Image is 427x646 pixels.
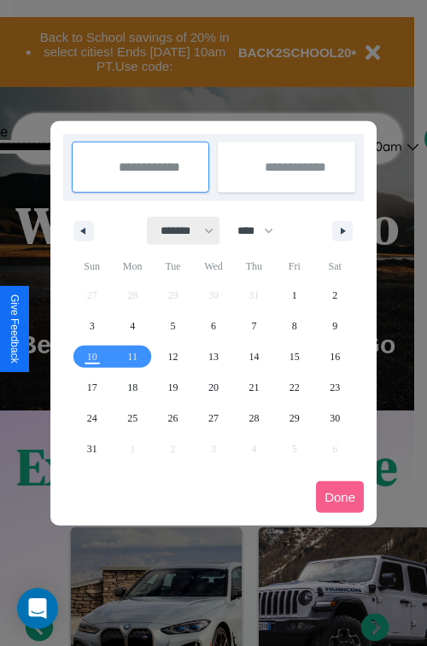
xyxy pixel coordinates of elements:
[127,341,137,372] span: 11
[315,280,355,311] button: 2
[249,403,259,434] span: 28
[290,341,300,372] span: 15
[112,341,152,372] button: 11
[112,311,152,341] button: 4
[274,403,314,434] button: 29
[290,372,300,403] span: 22
[330,341,340,372] span: 16
[208,403,219,434] span: 27
[332,280,337,311] span: 2
[292,280,297,311] span: 1
[153,372,193,403] button: 19
[249,372,259,403] span: 21
[112,253,152,280] span: Mon
[193,253,233,280] span: Wed
[193,372,233,403] button: 20
[171,311,176,341] span: 5
[274,280,314,311] button: 1
[9,294,20,364] div: Give Feedback
[87,403,97,434] span: 24
[112,403,152,434] button: 25
[72,372,112,403] button: 17
[315,253,355,280] span: Sat
[72,434,112,464] button: 31
[17,588,58,629] div: Open Intercom Messenger
[127,372,137,403] span: 18
[72,403,112,434] button: 24
[153,403,193,434] button: 26
[234,341,274,372] button: 14
[315,372,355,403] button: 23
[315,403,355,434] button: 30
[234,253,274,280] span: Thu
[332,311,337,341] span: 9
[90,311,95,341] span: 3
[330,403,340,434] span: 30
[87,434,97,464] span: 31
[315,311,355,341] button: 9
[208,372,219,403] span: 20
[153,253,193,280] span: Tue
[72,311,112,341] button: 3
[211,311,216,341] span: 6
[234,311,274,341] button: 7
[127,403,137,434] span: 25
[234,372,274,403] button: 21
[72,341,112,372] button: 10
[153,341,193,372] button: 12
[249,341,259,372] span: 14
[274,311,314,341] button: 8
[168,403,178,434] span: 26
[193,311,233,341] button: 6
[292,311,297,341] span: 8
[193,341,233,372] button: 13
[234,403,274,434] button: 28
[87,341,97,372] span: 10
[87,372,97,403] span: 17
[112,372,152,403] button: 18
[193,403,233,434] button: 27
[130,311,135,341] span: 4
[274,341,314,372] button: 15
[72,253,112,280] span: Sun
[330,372,340,403] span: 23
[208,341,219,372] span: 13
[316,481,364,513] button: Done
[274,253,314,280] span: Fri
[315,341,355,372] button: 16
[274,372,314,403] button: 22
[168,372,178,403] span: 19
[251,311,256,341] span: 7
[153,311,193,341] button: 5
[290,403,300,434] span: 29
[168,341,178,372] span: 12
